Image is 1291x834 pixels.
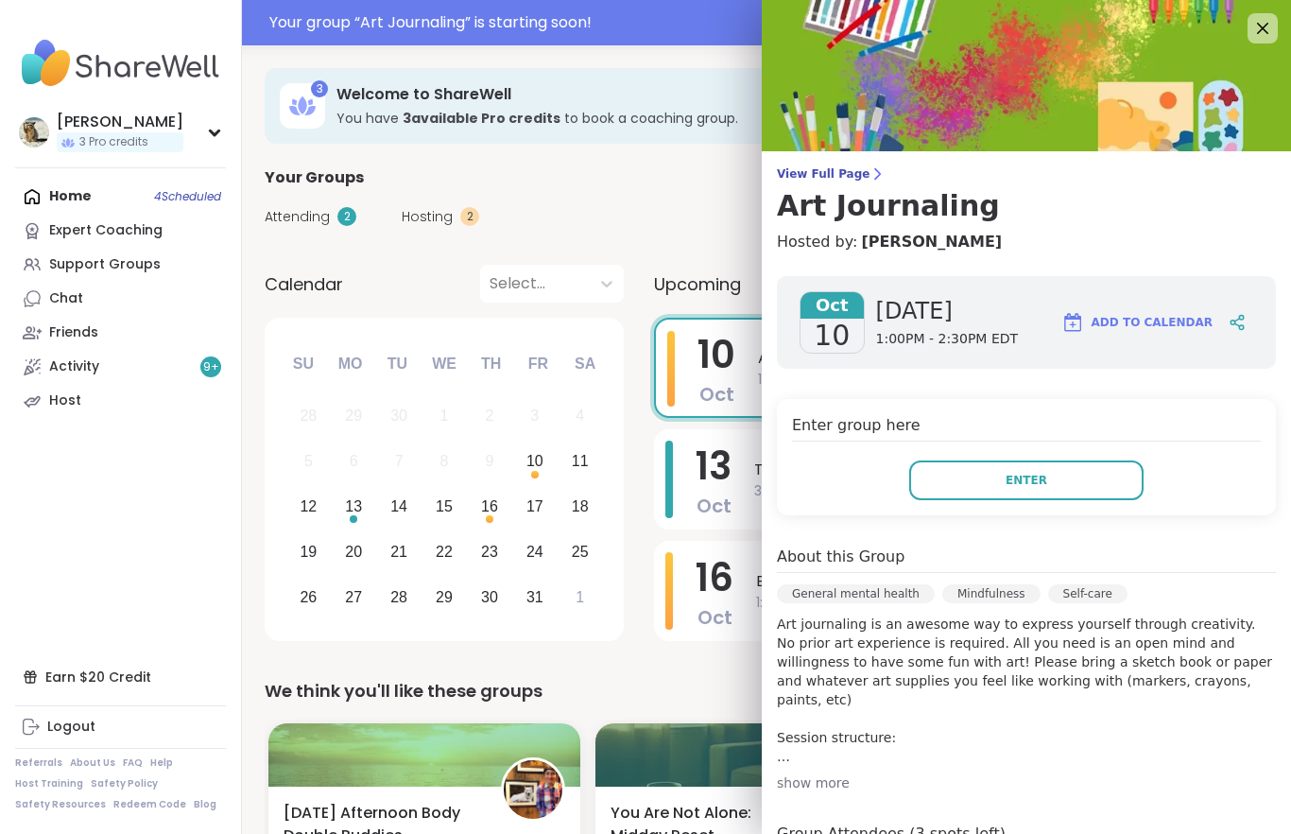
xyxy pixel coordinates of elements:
[460,207,479,226] div: 2
[440,403,449,428] div: 1
[572,494,589,519] div: 18
[390,539,407,565] div: 21
[15,798,106,811] a: Safety Resources
[70,756,115,770] a: About Us
[265,207,330,227] span: Attending
[756,593,1234,613] span: 1:00PM - 2:30PM EDT
[300,494,317,519] div: 12
[1053,300,1221,345] button: Add to Calendar
[150,756,173,770] a: Help
[504,760,562,819] img: AmberWolffWizard
[350,448,358,474] div: 6
[47,718,95,737] div: Logout
[345,584,362,610] div: 27
[379,487,420,528] div: Choose Tuesday, October 14th, 2025
[336,84,1076,105] h3: Welcome to ShareWell
[436,584,453,610] div: 29
[440,448,449,474] div: 8
[91,777,158,791] a: Safety Policy
[1006,472,1047,489] span: Enter
[576,403,584,428] div: 4
[559,531,600,572] div: Choose Saturday, October 25th, 2025
[654,271,741,297] span: Upcoming
[288,396,329,437] div: Not available Sunday, September 28th, 2025
[336,109,1076,128] h3: You have to book a coaching group.
[265,166,364,189] span: Your Groups
[15,316,226,350] a: Friends
[485,448,493,474] div: 9
[471,343,512,385] div: Th
[403,109,560,128] b: 3 available Pro credit s
[876,296,1019,326] span: [DATE]
[572,539,589,565] div: 25
[15,282,226,316] a: Chat
[379,442,420,482] div: Not available Tuesday, October 7th, 2025
[283,343,324,385] div: Su
[379,531,420,572] div: Choose Tuesday, October 21st, 2025
[288,487,329,528] div: Choose Sunday, October 12th, 2025
[304,448,313,474] div: 5
[777,584,935,603] div: General mental health
[756,570,1234,593] span: Broadway music appreciation and sing along
[470,577,510,617] div: Choose Thursday, October 30th, 2025
[334,487,374,528] div: Choose Monday, October 13th, 2025
[285,393,602,619] div: month 2025-10
[300,403,317,428] div: 28
[15,756,62,770] a: Referrals
[559,442,600,482] div: Choose Saturday, October 11th, 2025
[559,396,600,437] div: Not available Saturday, October 4th, 2025
[470,442,510,482] div: Not available Thursday, October 9th, 2025
[49,255,161,274] div: Support Groups
[49,357,99,376] div: Activity
[49,289,83,308] div: Chat
[470,396,510,437] div: Not available Thursday, October 2nd, 2025
[402,207,453,227] span: Hosting
[203,359,219,375] span: 9 +
[345,539,362,565] div: 20
[424,442,465,482] div: Not available Wednesday, October 8th, 2025
[334,531,374,572] div: Choose Monday, October 20th, 2025
[754,459,1234,481] span: The Mirror Within: Return to Your True Self
[699,381,734,408] span: Oct
[777,166,1276,182] span: View Full Page
[792,414,1261,442] h4: Enter group here
[814,319,850,353] span: 10
[334,577,374,617] div: Choose Monday, October 27th, 2025
[15,777,83,791] a: Host Training
[436,494,453,519] div: 15
[300,539,317,565] div: 19
[514,442,555,482] div: Choose Friday, October 10th, 2025
[376,343,418,385] div: Tu
[530,403,539,428] div: 3
[424,396,465,437] div: Not available Wednesday, October 1st, 2025
[559,487,600,528] div: Choose Saturday, October 18th, 2025
[311,80,328,97] div: 3
[800,292,864,319] span: Oct
[777,166,1276,223] a: View Full PageArt Journaling
[15,30,226,96] img: ShareWell Nav Logo
[57,112,183,132] div: [PERSON_NAME]
[758,370,1232,390] span: 1:00PM - 2:30PM EDT
[19,117,49,148] img: spencer
[909,460,1144,500] button: Enter
[379,577,420,617] div: Choose Tuesday, October 28th, 2025
[265,678,1268,704] div: We think you'll like these groups
[942,584,1041,603] div: Mindfulness
[697,328,735,381] span: 10
[697,604,732,631] span: Oct
[334,442,374,482] div: Not available Monday, October 6th, 2025
[265,271,343,297] span: Calendar
[395,448,404,474] div: 7
[514,577,555,617] div: Choose Friday, October 31st, 2025
[876,330,1019,349] span: 1:00PM - 2:30PM EDT
[390,403,407,428] div: 30
[526,494,543,519] div: 17
[485,403,493,428] div: 2
[423,343,465,385] div: We
[288,577,329,617] div: Choose Sunday, October 26th, 2025
[572,448,589,474] div: 11
[470,531,510,572] div: Choose Thursday, October 23rd, 2025
[777,546,904,568] h4: About this Group
[861,231,1002,253] a: [PERSON_NAME]
[697,493,732,519] span: Oct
